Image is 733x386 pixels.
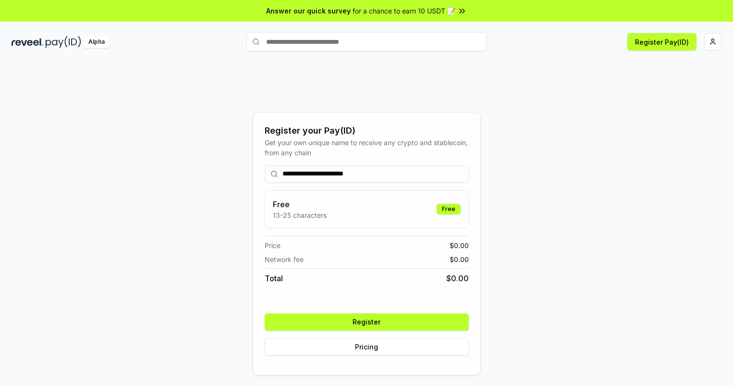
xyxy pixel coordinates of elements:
[266,6,351,16] span: Answer our quick survey
[265,124,469,137] div: Register your Pay(ID)
[265,313,469,331] button: Register
[450,254,469,264] span: $ 0.00
[46,36,81,48] img: pay_id
[437,204,461,214] div: Free
[265,338,469,356] button: Pricing
[265,273,283,284] span: Total
[12,36,44,48] img: reveel_dark
[273,199,327,210] h3: Free
[353,6,455,16] span: for a chance to earn 10 USDT 📝
[450,240,469,250] span: $ 0.00
[265,137,469,158] div: Get your own unique name to receive any crypto and stablecoin, from any chain
[265,240,281,250] span: Price
[627,33,696,50] button: Register Pay(ID)
[273,210,327,220] p: 13-25 characters
[83,36,110,48] div: Alpha
[265,254,304,264] span: Network fee
[446,273,469,284] span: $ 0.00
